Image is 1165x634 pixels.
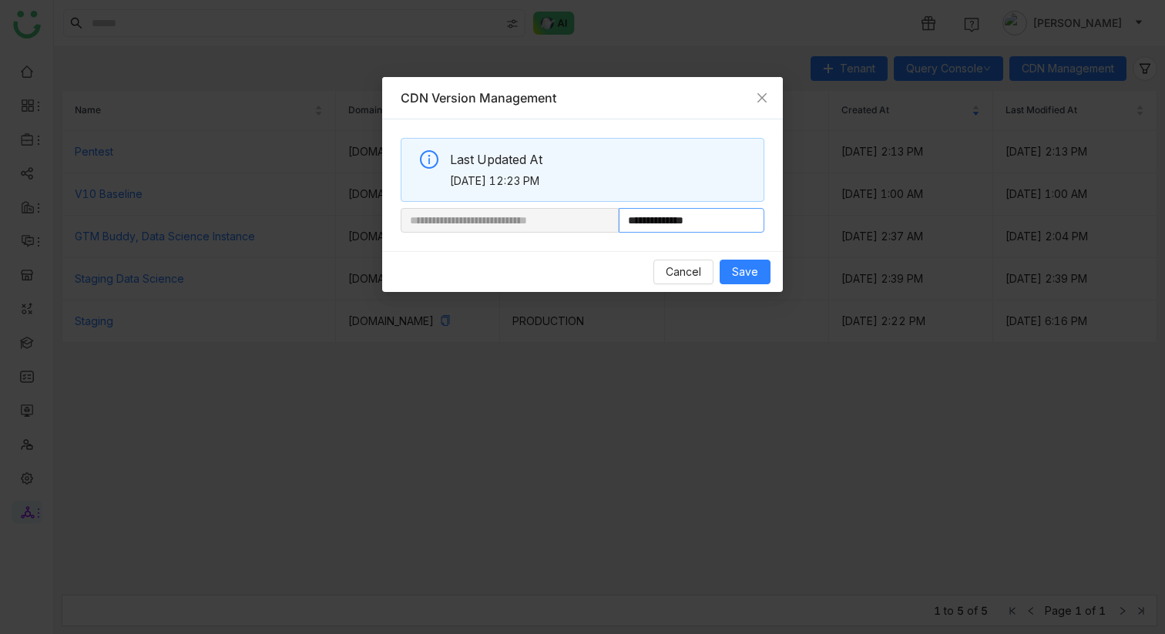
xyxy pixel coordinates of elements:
span: Save [732,263,758,280]
button: Cancel [653,260,713,284]
div: CDN Version Management [401,89,764,106]
button: Save [720,260,771,284]
span: [DATE] 12:23 PM [450,173,752,190]
span: Last Updated At [450,150,752,169]
button: Close [741,77,783,119]
span: Cancel [666,263,701,280]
